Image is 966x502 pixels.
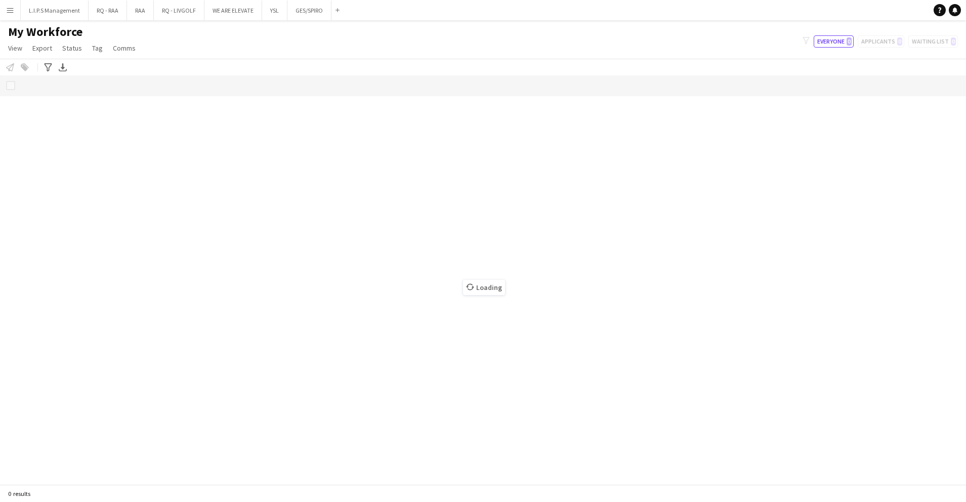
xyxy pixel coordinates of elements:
[109,41,140,55] a: Comms
[8,24,82,39] span: My Workforce
[8,44,22,53] span: View
[113,44,136,53] span: Comms
[32,44,52,53] span: Export
[287,1,331,20] button: GES/SPIRO
[847,37,852,46] span: 0
[89,1,127,20] button: RQ - RAA
[4,41,26,55] a: View
[204,1,262,20] button: WE ARE ELEVATE
[62,44,82,53] span: Status
[57,61,69,73] app-action-btn: Export XLSX
[92,44,103,53] span: Tag
[21,1,89,20] button: L.I.P.S Management
[463,280,505,295] span: Loading
[127,1,154,20] button: RAA
[88,41,107,55] a: Tag
[58,41,86,55] a: Status
[28,41,56,55] a: Export
[42,61,54,73] app-action-btn: Advanced filters
[814,35,854,48] button: Everyone0
[262,1,287,20] button: YSL
[154,1,204,20] button: RQ - LIVGOLF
